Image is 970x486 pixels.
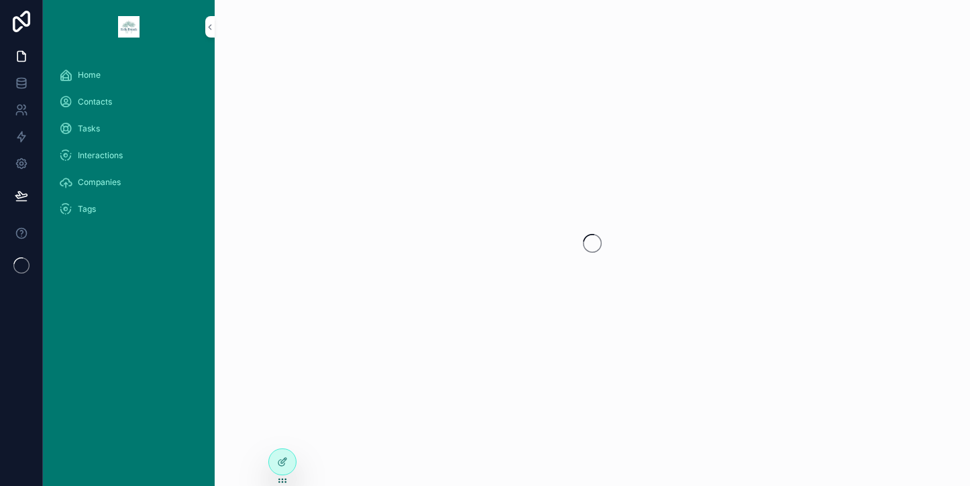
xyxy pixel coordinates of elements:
[78,177,121,188] span: Companies
[51,197,207,221] a: Tags
[78,97,112,107] span: Contacts
[51,63,207,87] a: Home
[78,70,101,80] span: Home
[51,143,207,168] a: Interactions
[78,150,123,161] span: Interactions
[43,54,215,239] div: scrollable content
[118,16,140,38] img: App logo
[51,117,207,141] a: Tasks
[78,204,96,215] span: Tags
[51,170,207,194] a: Companies
[78,123,100,134] span: Tasks
[51,90,207,114] a: Contacts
